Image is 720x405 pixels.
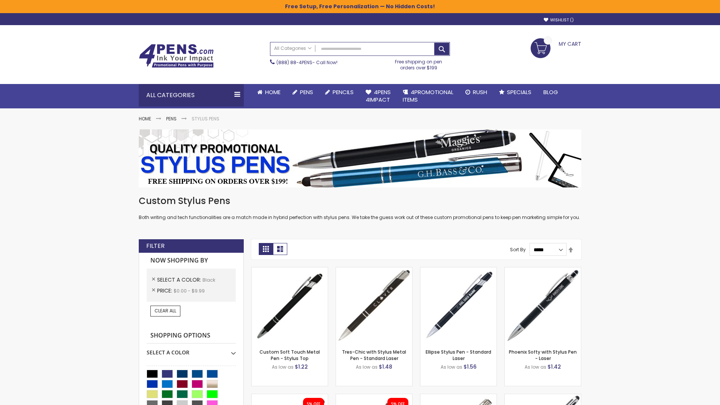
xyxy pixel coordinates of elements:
[259,349,320,361] a: Custom Soft Touch Metal Pen - Stylus Top
[379,363,392,370] span: $1.48
[202,277,215,283] span: Black
[441,364,462,370] span: As low as
[420,394,496,400] a: Tres-Chic Touch Pen - Standard Laser-Black
[270,42,315,55] a: All Categories
[166,115,177,122] a: Pens
[192,115,219,122] strong: Stylus Pens
[459,84,493,100] a: Rush
[147,328,236,344] strong: Shopping Options
[259,243,273,255] strong: Grid
[272,364,294,370] span: As low as
[319,84,360,100] a: Pencils
[157,287,174,294] span: Price
[252,267,328,343] img: Custom Soft Touch Stylus Pen-Black
[342,349,406,361] a: Tres-Chic with Stylus Metal Pen - Standard Laser
[252,394,328,400] a: Custom Recycled Fleetwood MonoChrome Stylus Satin Soft Touch Gel Pen-Black
[139,44,214,68] img: 4Pens Custom Pens and Promotional Products
[146,242,165,250] strong: Filter
[537,84,564,100] a: Blog
[507,88,531,96] span: Specials
[139,115,151,122] a: Home
[509,349,577,361] a: Phoenix Softy with Stylus Pen - Laser
[543,88,558,96] span: Blog
[544,17,574,23] a: Wishlist
[336,267,412,273] a: Tres-Chic with Stylus Metal Pen - Standard Laser-Black
[174,288,205,294] span: $0.00 - $9.99
[547,363,561,370] span: $1.42
[300,88,313,96] span: Pens
[276,59,337,66] span: - Call Now!
[147,253,236,268] strong: Now Shopping by
[360,84,397,108] a: 4Pens4impact
[251,84,286,100] a: Home
[397,84,459,108] a: 4PROMOTIONALITEMS
[276,59,312,66] a: (888) 88-4PENS
[150,306,180,316] a: Clear All
[493,84,537,100] a: Specials
[139,195,581,221] div: Both writing and tech functionalities are a match made in hybrid perfection with stylus pens. We ...
[336,267,412,343] img: Tres-Chic with Stylus Metal Pen - Standard Laser-Black
[403,88,453,103] span: 4PROMOTIONAL ITEMS
[252,267,328,273] a: Custom Soft Touch Stylus Pen-Black
[510,246,526,253] label: Sort By
[463,363,477,370] span: $1.56
[366,88,391,103] span: 4Pens 4impact
[420,267,496,273] a: Ellipse Stylus Pen - Standard Laser-Black
[154,307,176,314] span: Clear All
[505,394,581,400] a: Metal Twist Promo Stylus Pen-Black
[139,84,244,106] div: All Categories
[525,364,546,370] span: As low as
[157,276,202,283] span: Select A Color
[295,363,308,370] span: $1.22
[473,88,487,96] span: Rush
[426,349,491,361] a: Ellipse Stylus Pen - Standard Laser
[336,394,412,400] a: Custom Lexi Rose Gold Stylus Soft Touch Recycled Aluminum Pen-Black
[139,195,581,207] h1: Custom Stylus Pens
[265,88,280,96] span: Home
[356,364,378,370] span: As low as
[387,56,450,71] div: Free shipping on pen orders over $199
[274,45,312,51] span: All Categories
[505,267,581,273] a: Phoenix Softy with Stylus Pen - Laser-Black
[139,129,581,187] img: Stylus Pens
[333,88,354,96] span: Pencils
[505,267,581,343] img: Phoenix Softy with Stylus Pen - Laser-Black
[420,267,496,343] img: Ellipse Stylus Pen - Standard Laser-Black
[147,343,236,356] div: Select A Color
[286,84,319,100] a: Pens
